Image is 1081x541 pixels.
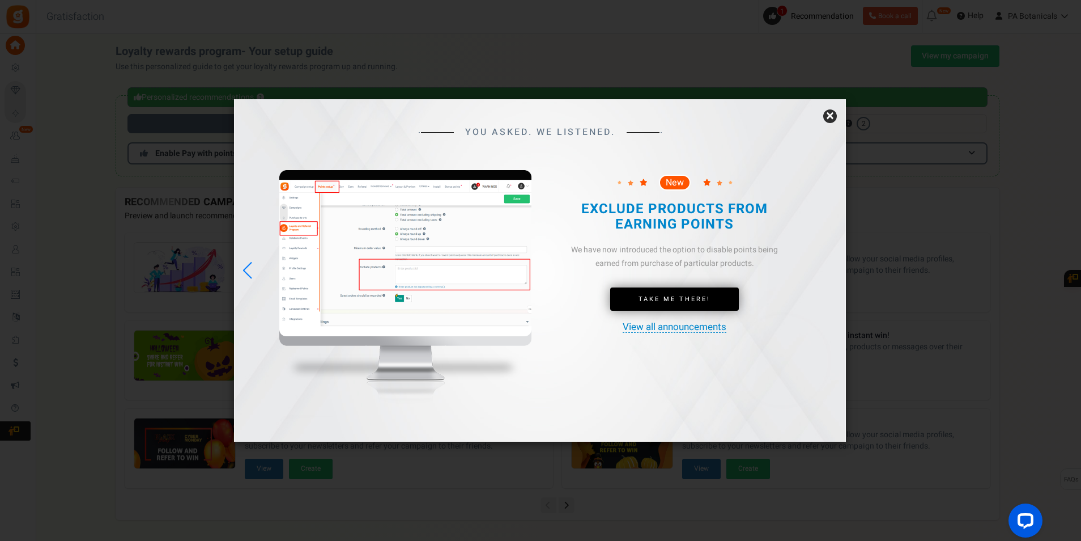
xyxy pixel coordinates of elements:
[823,109,837,123] a: ×
[573,202,776,232] h2: EXCLUDE PRODUCTS FROM EARNING POINTS
[561,243,788,270] div: We have now introduced the option to disable points being earned from purchase of particular prod...
[666,178,684,187] span: New
[240,258,255,283] div: Previous slide
[623,322,726,333] a: View all announcements
[279,180,531,336] img: screenshot
[610,288,739,311] a: Take Me There!
[465,128,615,138] span: YOU ASKED. WE LISTENED.
[279,170,531,426] img: mockup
